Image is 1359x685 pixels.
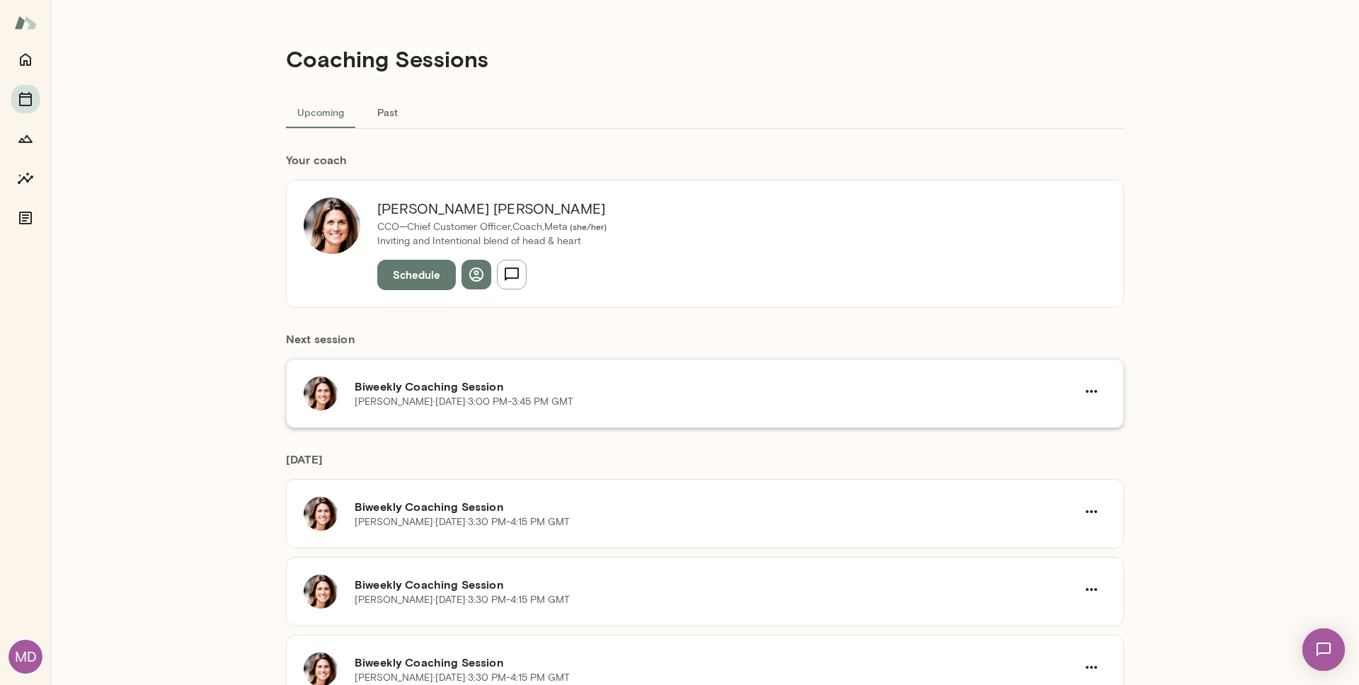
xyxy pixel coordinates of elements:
[461,260,491,289] button: View profile
[377,197,607,220] h6: [PERSON_NAME] [PERSON_NAME]
[286,151,1124,168] h6: Your coach
[355,395,573,409] p: [PERSON_NAME] · [DATE] · 3:00 PM-3:45 PM GMT
[304,197,360,254] img: Gwen Throckmorton
[355,95,419,129] button: Past
[11,204,40,232] button: Documents
[286,451,1124,479] h6: [DATE]
[286,330,1124,359] h6: Next session
[286,45,488,72] h4: Coaching Sessions
[377,220,607,234] p: CCO—Chief Customer Officer,Coach, Meta
[568,221,607,231] span: ( she/her )
[355,515,570,529] p: [PERSON_NAME] · [DATE] · 3:30 PM-4:15 PM GMT
[355,593,570,607] p: [PERSON_NAME] · [DATE] · 3:30 PM-4:15 PM GMT
[377,234,607,248] p: Inviting and Intentional blend of head & heart
[355,576,1077,593] h6: Biweekly Coaching Session
[377,260,456,289] button: Schedule
[11,85,40,113] button: Sessions
[11,164,40,192] button: Insights
[11,45,40,74] button: Home
[14,9,37,36] img: Mento
[11,125,40,153] button: Growth Plan
[355,378,1077,395] h6: Biweekly Coaching Session
[355,671,570,685] p: [PERSON_NAME] · [DATE] · 3:30 PM-4:15 PM GMT
[355,498,1077,515] h6: Biweekly Coaching Session
[355,654,1077,671] h6: Biweekly Coaching Session
[8,640,42,674] div: MD
[286,95,1124,129] div: basic tabs example
[286,95,355,129] button: Upcoming
[497,260,527,289] button: Send message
